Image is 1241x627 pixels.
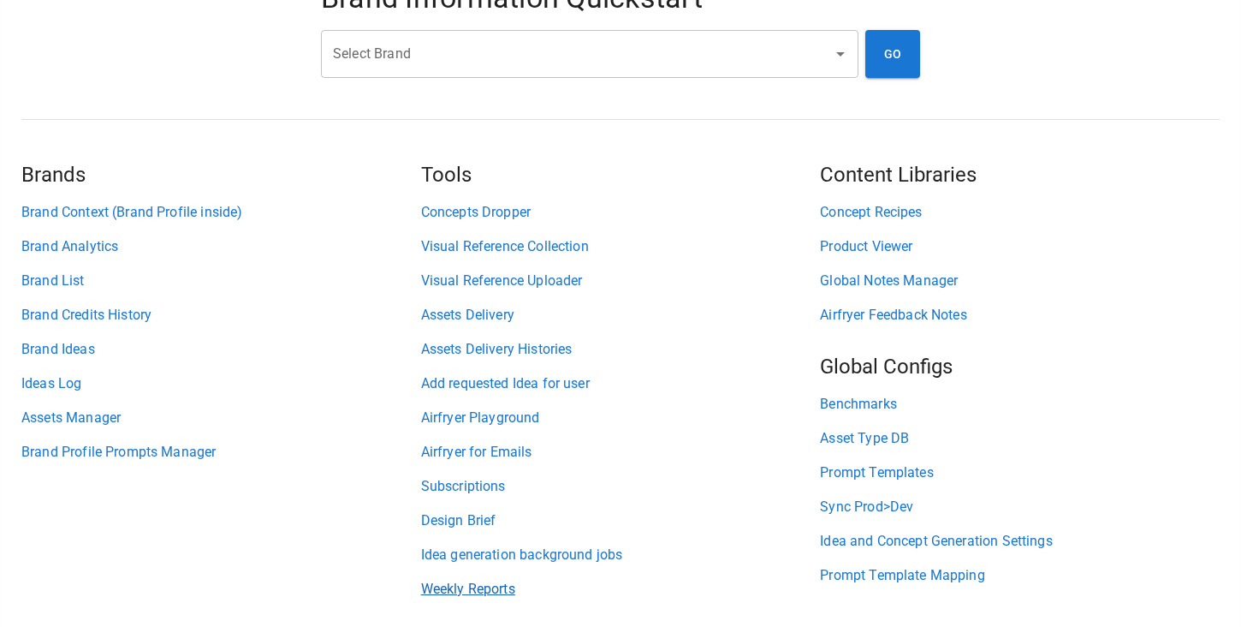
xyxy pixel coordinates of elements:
h5: Content Libraries [820,161,1220,188]
a: Brand Profile Prompts Manager [21,442,421,463]
a: Airfryer Playground [421,408,821,428]
a: Add requested Idea for user [421,373,821,394]
a: Product Viewer [820,236,1220,257]
a: Brand Credits History [21,305,421,325]
a: Visual Reference Collection [421,236,821,257]
a: Prompt Templates [820,463,1220,483]
a: Assets Delivery Histories [421,339,821,360]
a: Airfryer Feedback Notes [820,305,1220,325]
a: Benchmarks [820,394,1220,415]
a: Airfryer for Emails [421,442,821,463]
a: Assets Manager [21,408,421,428]
button: Open [828,42,852,66]
h5: Brands [21,161,421,188]
h5: Global Configs [820,353,1220,380]
h5: Tools [421,161,821,188]
a: Ideas Log [21,373,421,394]
a: Subscriptions [421,476,821,497]
a: Design Brief [421,511,821,531]
a: Concept Recipes [820,202,1220,223]
a: Prompt Template Mapping [820,565,1220,586]
a: Assets Delivery [421,305,821,325]
a: Brand List [21,271,421,291]
a: Idea generation background jobs [421,545,821,565]
a: Global Notes Manager [820,271,1220,291]
a: Brand Context (Brand Profile inside) [21,202,421,223]
a: Concepts Dropper [421,202,821,223]
a: Idea and Concept Generation Settings [820,531,1220,552]
a: Visual Reference Uploader [421,271,821,291]
a: Brand Ideas [21,339,421,360]
a: Asset Type DB [820,428,1220,449]
button: GO [865,30,920,78]
a: Sync Prod>Dev [820,497,1220,517]
a: Weekly Reports [421,579,821,600]
a: Brand Analytics [21,236,421,257]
